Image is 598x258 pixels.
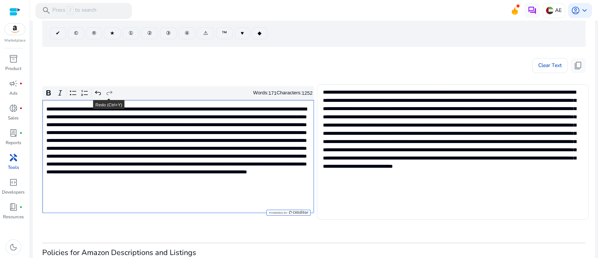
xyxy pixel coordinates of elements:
button: ™ [216,27,233,39]
button: ® [86,27,102,39]
span: handyman [9,153,18,162]
span: fiber_manual_record [19,82,22,85]
span: lab_profile [9,128,18,137]
span: search [42,6,51,15]
span: code_blocks [9,178,18,187]
span: / [67,6,74,15]
label: 171 [268,90,277,96]
span: inventory_2 [9,54,18,63]
span: account_circle [571,6,580,15]
span: ③ [166,29,171,37]
button: Clear Text [532,58,568,73]
img: amazon.svg [5,24,25,35]
span: ✔ [56,29,60,37]
button: ★ [104,27,121,39]
span: Redo (Ctrl+Y) [95,102,122,107]
button: ♥ [235,27,250,39]
span: donut_small [9,104,18,113]
span: keyboard_arrow_down [580,6,589,15]
span: ⚠ [203,29,208,37]
label: 1252 [302,90,312,96]
button: content_copy [571,58,586,73]
p: Press to search [52,6,96,15]
button: ① [123,27,139,39]
button: ② [141,27,158,39]
span: Clear Text [538,58,562,73]
p: Ads [9,90,18,97]
button: © [68,27,84,39]
span: fiber_manual_record [19,206,22,209]
span: © [74,29,78,37]
span: ◆ [258,29,262,37]
p: Marketplace [4,38,25,43]
p: Reports [6,139,21,146]
span: fiber_manual_record [19,131,22,134]
p: Sales [8,115,19,121]
p: Product [5,65,21,72]
button: ◆ [252,27,268,39]
span: content_copy [574,61,583,70]
span: ① [129,29,133,37]
span: ® [92,29,96,37]
button: ⚠ [197,27,214,39]
span: book_4 [9,203,18,212]
span: Powered by [268,211,287,215]
span: ② [147,29,152,37]
h3: Policies for Amazon Descriptions and Listings [42,248,586,257]
span: ★ [110,29,115,37]
button: ✔ [50,27,66,39]
p: Resources [3,213,24,220]
span: fiber_manual_record [19,107,22,110]
span: ♥ [241,29,244,37]
span: ④ [185,29,189,37]
button: ④ [179,27,195,39]
span: dark_mode [9,243,18,252]
button: ③ [160,27,177,39]
div: Words: Characters: [253,88,312,98]
span: ™ [222,29,227,37]
div: Editor toolbar [42,86,314,100]
div: Rich Text Editor. Editing area: main. Press Alt+0 for help. [42,100,314,213]
span: campaign [9,79,18,88]
p: AE [555,4,562,17]
p: Tools [8,164,19,171]
p: Developers [2,189,25,195]
img: ae.svg [546,7,554,14]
